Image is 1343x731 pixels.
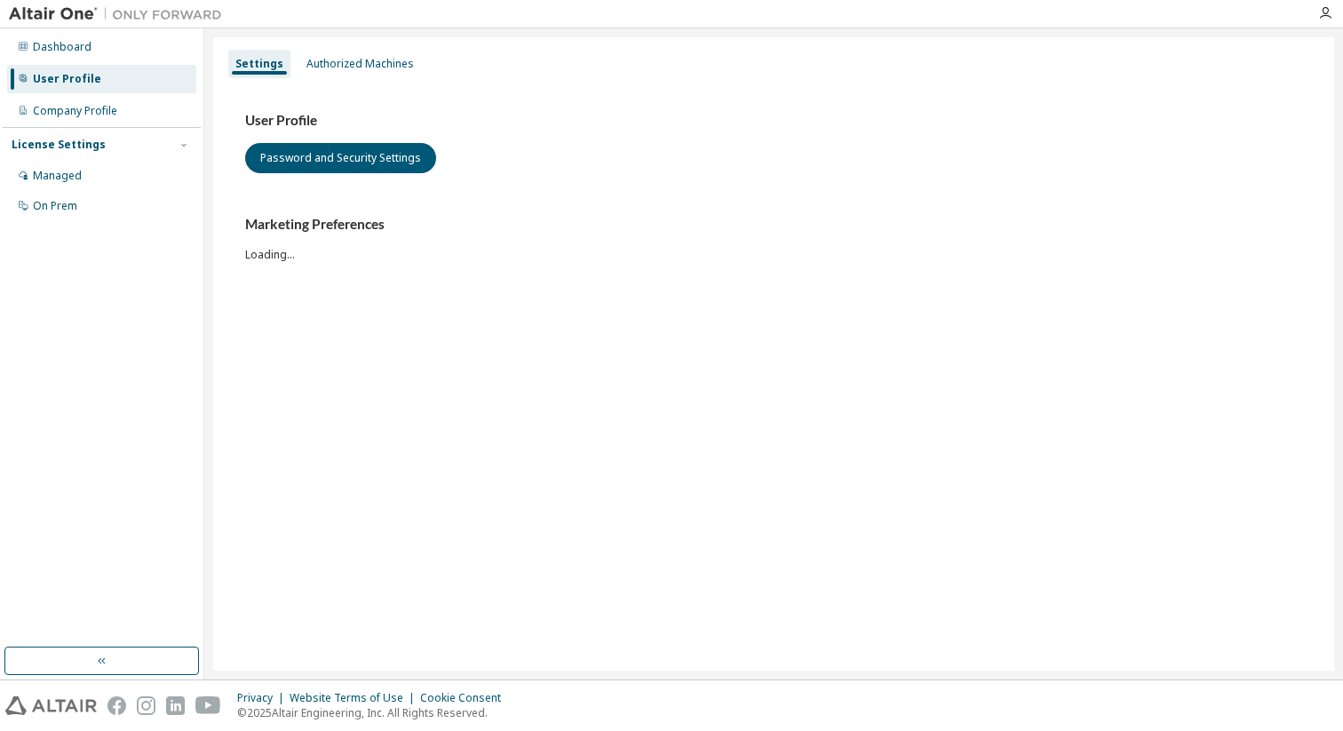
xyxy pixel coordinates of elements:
[245,216,1302,261] div: Loading...
[237,691,290,705] div: Privacy
[166,696,185,715] img: linkedin.svg
[12,138,106,152] div: License Settings
[235,57,283,71] div: Settings
[290,691,420,705] div: Website Terms of Use
[9,5,231,23] img: Altair One
[245,112,1302,130] h3: User Profile
[420,691,512,705] div: Cookie Consent
[5,696,97,715] img: altair_logo.svg
[195,696,221,715] img: youtube.svg
[33,72,101,86] div: User Profile
[245,143,436,173] button: Password and Security Settings
[33,199,77,213] div: On Prem
[137,696,155,715] img: instagram.svg
[245,216,1302,234] h3: Marketing Preferences
[107,696,126,715] img: facebook.svg
[237,705,512,720] p: © 2025 Altair Engineering, Inc. All Rights Reserved.
[306,57,414,71] div: Authorized Machines
[33,40,91,54] div: Dashboard
[33,169,82,183] div: Managed
[33,104,117,118] div: Company Profile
